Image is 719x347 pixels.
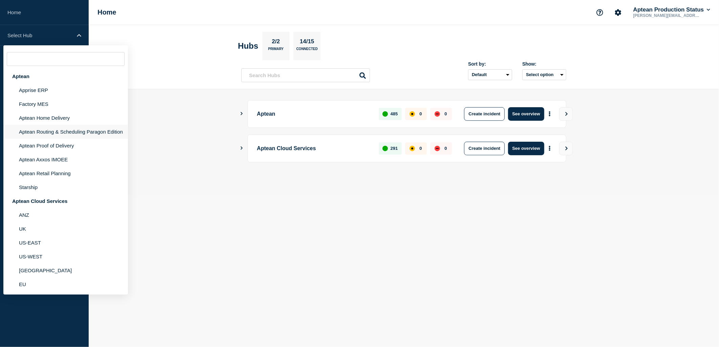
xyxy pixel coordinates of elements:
p: Primary [268,47,284,54]
button: Select option [522,69,566,80]
li: Factory MES [3,97,128,111]
p: 0 [419,146,422,151]
button: Create incident [464,142,505,155]
div: Show: [522,61,566,67]
p: 14/15 [297,38,317,47]
div: down [435,146,440,151]
button: See overview [508,107,544,121]
button: Support [593,5,607,20]
button: View [559,142,573,155]
div: affected [410,111,415,117]
li: EU [3,277,128,291]
li: Aptean Retail Planning [3,166,128,180]
div: affected [410,146,415,151]
li: US-WEST [3,250,128,263]
input: Search Hubs [241,68,370,82]
select: Sort by [468,69,512,80]
button: More actions [545,108,554,120]
p: Select Hub [7,32,72,38]
p: 0 [444,111,447,116]
h2: Hubs [238,41,258,51]
div: Sort by: [468,61,512,67]
p: 291 [391,146,398,151]
button: Show Connected Hubs [240,146,243,151]
button: View [559,107,573,121]
li: Aptean Home Delivery [3,111,128,125]
li: US-EAST [3,236,128,250]
li: UK [3,222,128,236]
li: Aptean Axxos IMOEE [3,153,128,166]
li: Starship [3,180,128,194]
div: down [435,111,440,117]
p: 0 [444,146,447,151]
p: Aptean Cloud Services [257,142,371,155]
div: up [383,111,388,117]
li: Aptean Proof of Delivery [3,139,128,153]
div: up [383,146,388,151]
button: Account settings [611,5,625,20]
p: Aptean [257,107,371,121]
p: 0 [419,111,422,116]
div: Aptean Cloud Services [3,194,128,208]
button: Show Connected Hubs [240,111,243,116]
button: Aptean Production Status [632,6,712,13]
button: See overview [508,142,544,155]
p: 2/2 [269,38,283,47]
button: More actions [545,142,554,155]
li: [GEOGRAPHIC_DATA] [3,263,128,277]
p: [PERSON_NAME][EMAIL_ADDRESS][DOMAIN_NAME] [632,13,702,18]
li: Aptean Routing & Scheduling Paragon Edition [3,125,128,139]
p: Connected [296,47,318,54]
li: ANZ [3,208,128,222]
li: Apprise ERP [3,83,128,97]
button: Create incident [464,107,505,121]
div: Aptean [3,69,128,83]
p: 485 [391,111,398,116]
h1: Home [97,8,116,16]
